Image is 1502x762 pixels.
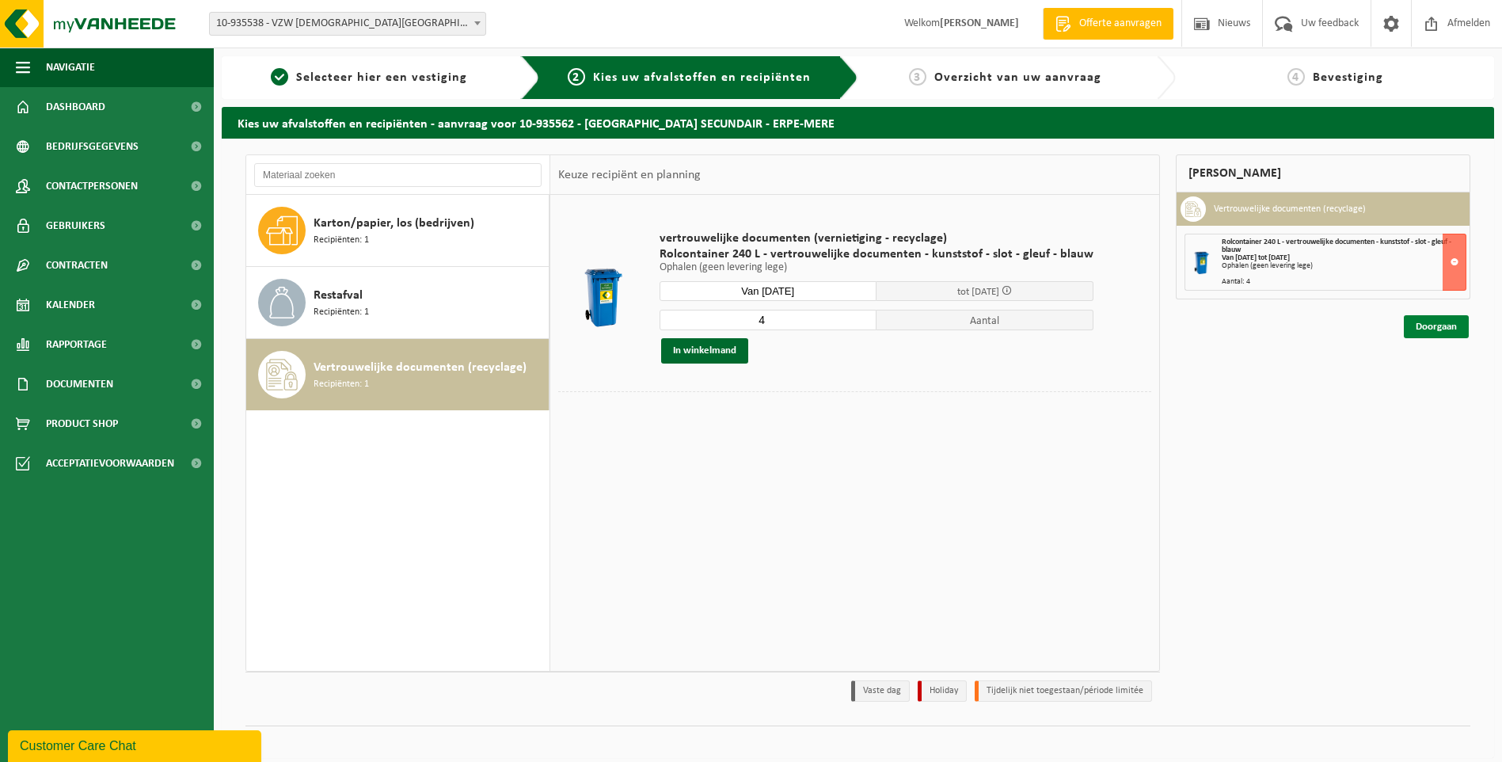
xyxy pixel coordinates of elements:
[550,155,709,195] div: Keuze recipiënt en planning
[851,680,910,702] li: Vaste dag
[314,358,527,377] span: Vertrouwelijke documenten (recyclage)
[660,231,1093,246] span: vertrouwelijke documenten (vernietiging - recyclage)
[314,286,363,305] span: Restafval
[271,68,288,86] span: 1
[46,127,139,166] span: Bedrijfsgegevens
[593,71,811,84] span: Kies uw afvalstoffen en recipiënten
[246,339,549,410] button: Vertrouwelijke documenten (recyclage) Recipiënten: 1
[918,680,967,702] li: Holiday
[940,17,1019,29] strong: [PERSON_NAME]
[1222,238,1451,254] span: Rolcontainer 240 L - vertrouwelijke documenten - kunststof - slot - gleuf - blauw
[1287,68,1305,86] span: 4
[314,377,369,392] span: Recipiënten: 1
[246,267,549,339] button: Restafval Recipiënten: 1
[296,71,467,84] span: Selecteer hier een vestiging
[46,206,105,246] span: Gebruikers
[209,12,486,36] span: 10-935538 - VZW PRIESTER DAENS COLLEGE - AALST
[46,325,107,364] span: Rapportage
[46,404,118,444] span: Product Shop
[661,338,748,364] button: In winkelmand
[246,195,549,267] button: Karton/papier, los (bedrijven) Recipiënten: 1
[222,107,1494,138] h2: Kies uw afvalstoffen en recipiënten - aanvraag voor 10-935562 - [GEOGRAPHIC_DATA] SECUNDAIR - ERP...
[1176,154,1470,192] div: [PERSON_NAME]
[210,13,485,35] span: 10-935538 - VZW PRIESTER DAENS COLLEGE - AALST
[46,285,95,325] span: Kalender
[314,305,369,320] span: Recipiënten: 1
[8,727,264,762] iframe: chat widget
[46,87,105,127] span: Dashboard
[46,48,95,87] span: Navigatie
[660,281,876,301] input: Selecteer datum
[230,68,508,87] a: 1Selecteer hier een vestiging
[660,262,1093,273] p: Ophalen (geen levering lege)
[909,68,926,86] span: 3
[46,444,174,483] span: Acceptatievoorwaarden
[957,287,999,297] span: tot [DATE]
[975,680,1152,702] li: Tijdelijk niet toegestaan/période limitée
[568,68,585,86] span: 2
[1222,278,1466,286] div: Aantal: 4
[1222,262,1466,270] div: Ophalen (geen levering lege)
[1043,8,1173,40] a: Offerte aanvragen
[314,214,474,233] span: Karton/papier, los (bedrijven)
[876,310,1093,330] span: Aantal
[1404,315,1469,338] a: Doorgaan
[46,364,113,404] span: Documenten
[1075,16,1165,32] span: Offerte aanvragen
[1313,71,1383,84] span: Bevestiging
[46,166,138,206] span: Contactpersonen
[1214,196,1366,222] h3: Vertrouwelijke documenten (recyclage)
[254,163,542,187] input: Materiaal zoeken
[314,233,369,248] span: Recipiënten: 1
[660,246,1093,262] span: Rolcontainer 240 L - vertrouwelijke documenten - kunststof - slot - gleuf - blauw
[46,246,108,285] span: Contracten
[934,71,1101,84] span: Overzicht van uw aanvraag
[1222,253,1290,262] strong: Van [DATE] tot [DATE]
